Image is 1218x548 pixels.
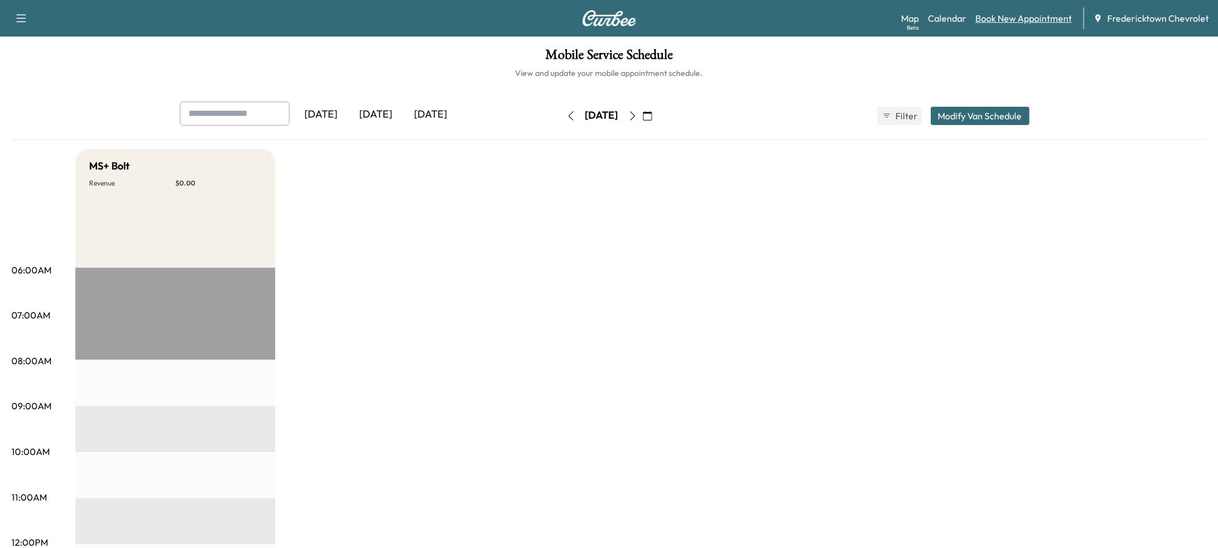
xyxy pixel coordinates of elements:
a: Calendar [928,11,966,25]
div: [DATE] [585,108,618,123]
p: 06:00AM [11,263,51,277]
p: $ 0.00 [175,179,262,188]
p: 08:00AM [11,354,51,368]
p: 07:00AM [11,308,50,322]
a: Book New Appointment [975,11,1072,25]
p: Revenue [89,179,175,188]
div: [DATE] [404,102,459,128]
div: [DATE] [294,102,349,128]
p: 10:00AM [11,445,50,458]
h1: Mobile Service Schedule [11,48,1207,67]
a: MapBeta [901,11,919,25]
p: 11:00AM [11,490,47,504]
button: Modify Van Schedule [931,107,1030,125]
div: Beta [907,23,919,32]
span: Filter [896,109,916,123]
button: Filter [877,107,922,125]
img: Curbee Logo [582,10,637,26]
span: Fredericktown Chevrolet [1107,11,1209,25]
h5: MS+ Bolt [89,158,130,174]
h6: View and update your mobile appointment schedule. [11,67,1207,79]
div: [DATE] [349,102,404,128]
p: 09:00AM [11,399,51,413]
